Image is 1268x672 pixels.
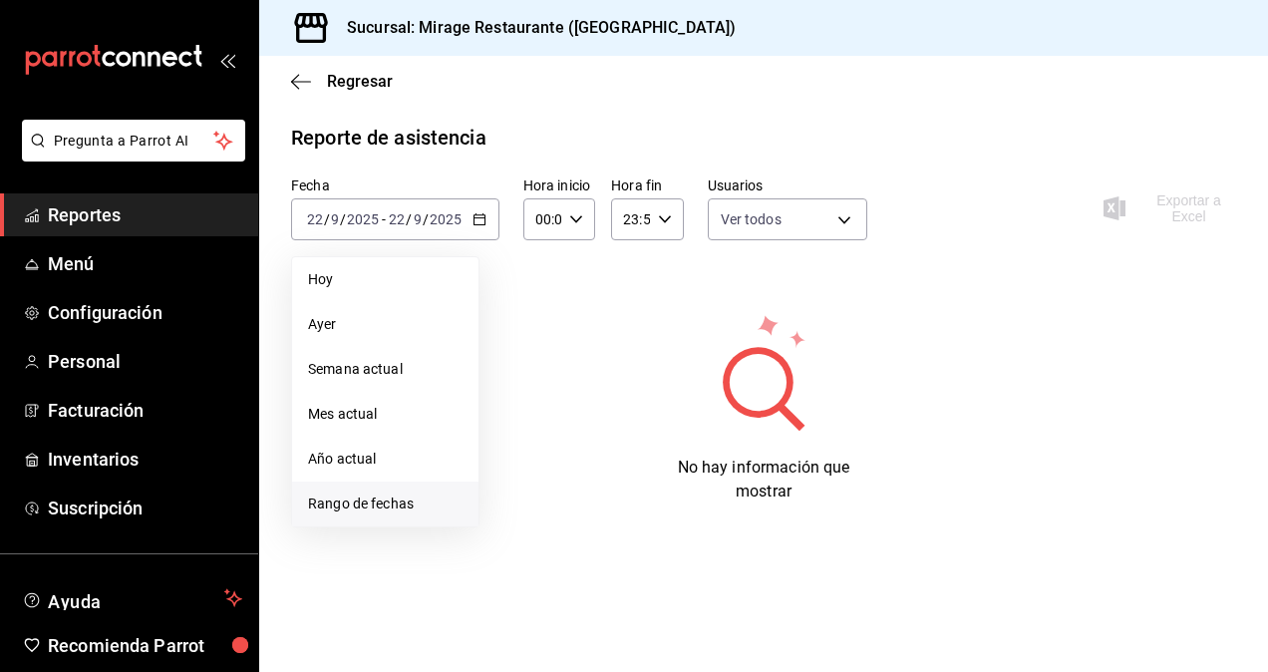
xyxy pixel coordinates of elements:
[48,586,216,610] span: Ayuda
[306,211,324,227] input: --
[219,52,235,68] button: open_drawer_menu
[340,211,346,227] span: /
[423,211,429,227] span: /
[48,253,95,274] font: Menú
[48,635,204,656] font: Recomienda Parrot
[48,498,143,518] font: Suscripción
[308,404,463,425] span: Mes actual
[721,209,782,229] span: Ver todos
[429,211,463,227] input: ----
[48,449,139,470] font: Inventarios
[324,211,330,227] span: /
[48,400,144,421] font: Facturación
[308,314,463,335] span: Ayer
[330,211,340,227] input: --
[54,131,214,152] span: Pregunta a Parrot AI
[308,449,463,470] span: Año actual
[48,302,162,323] font: Configuración
[382,211,386,227] span: -
[291,123,486,153] div: Reporte de asistencia
[308,269,463,290] span: Hoy
[523,178,595,192] label: Hora inicio
[678,458,850,501] span: No hay información que mostrar
[22,120,245,162] button: Pregunta a Parrot AI
[611,178,683,192] label: Hora fin
[14,145,245,166] a: Pregunta a Parrot AI
[308,359,463,380] span: Semana actual
[346,211,380,227] input: ----
[413,211,423,227] input: --
[308,494,463,514] span: Rango de fechas
[48,351,121,372] font: Personal
[48,204,121,225] font: Reportes
[291,72,393,91] button: Regresar
[708,178,868,192] label: Usuarios
[331,16,736,40] h3: Sucursal: Mirage Restaurante ([GEOGRAPHIC_DATA])
[327,72,393,91] span: Regresar
[406,211,412,227] span: /
[388,211,406,227] input: --
[291,178,499,192] label: Fecha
